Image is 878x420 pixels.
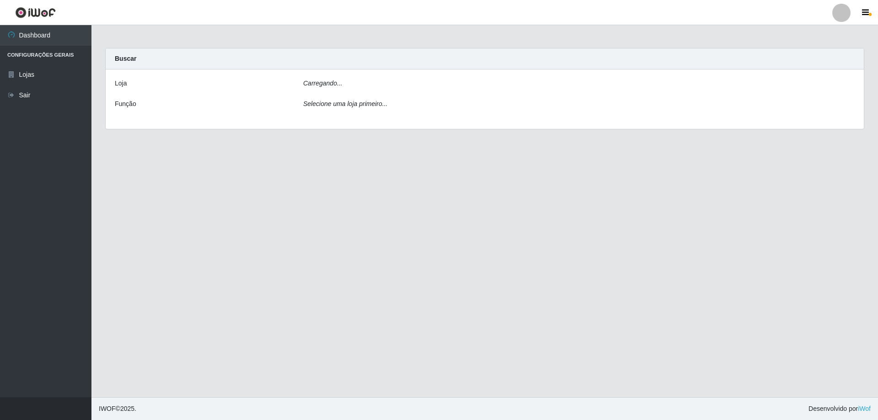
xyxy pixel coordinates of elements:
i: Carregando... [303,80,343,87]
label: Função [115,99,136,109]
a: iWof [858,405,871,412]
span: © 2025 . [99,404,136,414]
span: IWOF [99,405,116,412]
label: Loja [115,79,127,88]
img: CoreUI Logo [15,7,56,18]
i: Selecione uma loja primeiro... [303,100,387,107]
span: Desenvolvido por [808,404,871,414]
strong: Buscar [115,55,136,62]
